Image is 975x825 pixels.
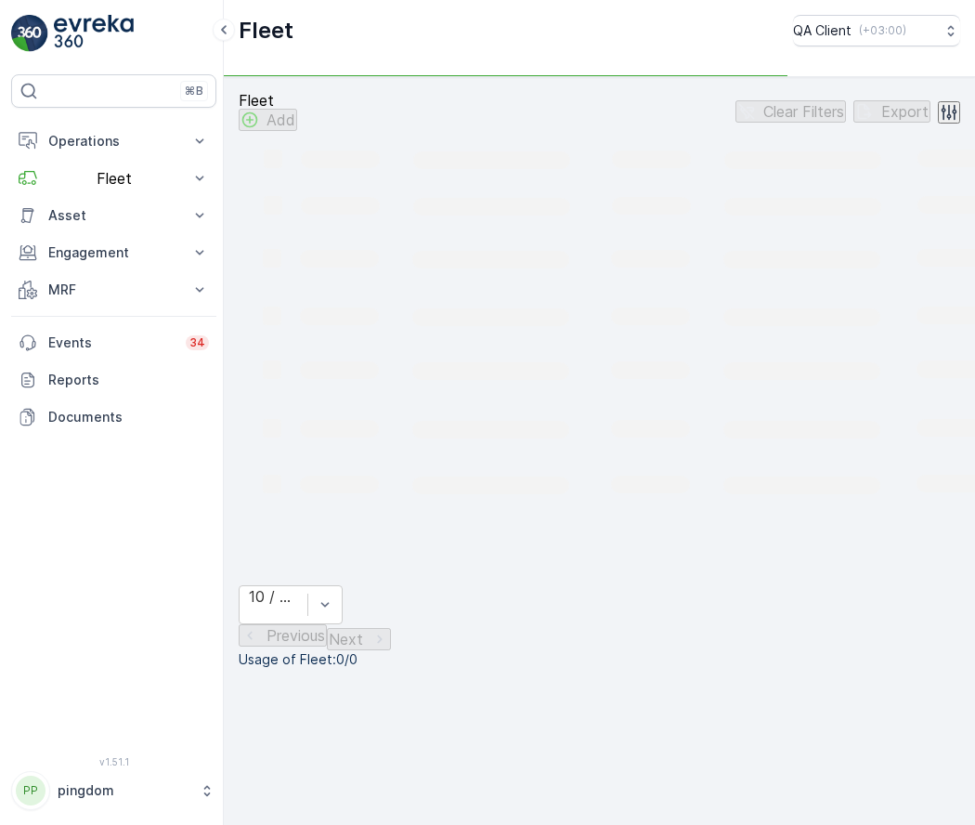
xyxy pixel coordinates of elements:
p: ⌘B [185,84,203,98]
button: Clear Filters [735,100,846,123]
span: v 1.51.1 [11,756,216,767]
button: Previous [239,624,327,647]
p: Clear Filters [763,103,844,120]
p: Next [329,631,363,648]
p: Events [48,334,175,352]
img: logo_light-DOdMpM7g.png [54,15,134,52]
button: QA Client(+03:00) [793,15,960,46]
div: PP [16,776,45,805]
p: Add [266,111,295,128]
p: ( +03:00 ) [859,23,906,38]
p: Fleet [48,170,179,187]
p: Asset [48,206,179,225]
button: Fleet [11,160,216,197]
button: PPpingdom [11,771,216,810]
button: Next [327,628,391,650]
p: Export [881,103,929,120]
p: Engagement [48,243,179,262]
p: Documents [48,408,209,426]
p: Operations [48,132,179,151]
p: Fleet [239,16,293,46]
div: 10 / Page [249,588,298,605]
a: Documents [11,399,216,436]
button: MRF [11,271,216,308]
img: logo [11,15,48,52]
button: Engagement [11,234,216,271]
p: QA Client [793,21,851,40]
button: Operations [11,123,216,160]
button: Asset [11,197,216,234]
p: pingdom [58,781,190,800]
button: Add [239,109,297,131]
p: 34 [189,335,205,350]
a: Events34 [11,324,216,361]
button: Export [853,100,930,123]
p: Fleet [239,92,297,109]
p: MRF [48,281,179,299]
p: Previous [266,627,325,644]
p: Reports [48,371,209,389]
a: Reports [11,361,216,399]
p: Usage of Fleet : 0/0 [239,650,960,669]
